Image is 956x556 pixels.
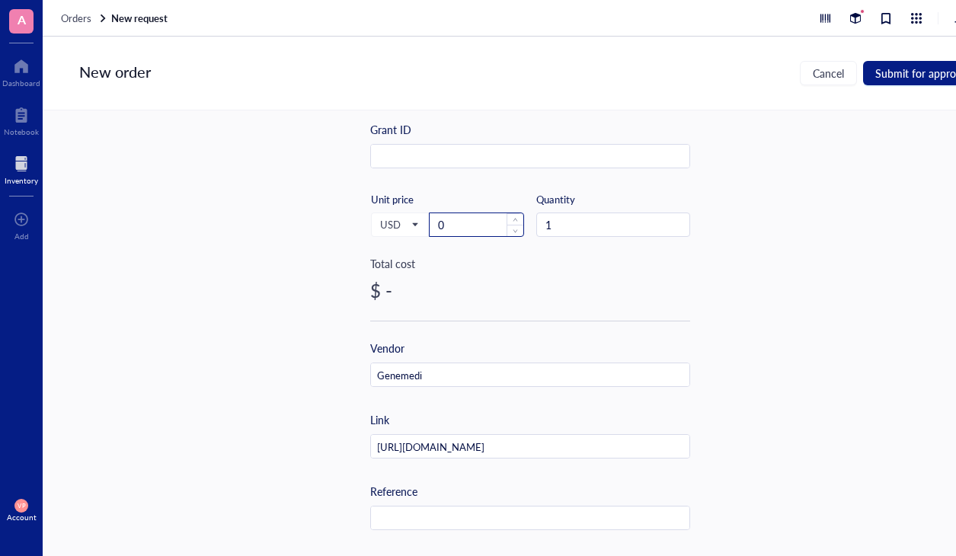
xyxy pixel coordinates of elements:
[79,61,151,85] div: New order
[7,513,37,522] div: Account
[370,121,411,138] div: Grant ID
[370,278,690,302] div: $ -
[2,54,40,88] a: Dashboard
[507,225,523,236] span: Decrease Value
[370,483,417,500] div: Reference
[18,10,26,29] span: A
[370,411,389,428] div: Link
[2,78,40,88] div: Dashboard
[380,218,417,232] span: USD
[111,11,171,25] a: New request
[18,502,25,509] span: VP
[513,217,518,222] span: up
[61,11,108,25] a: Orders
[507,213,523,225] span: Increase Value
[5,176,38,185] div: Inventory
[513,228,518,234] span: down
[14,232,29,241] div: Add
[536,193,690,206] div: Quantity
[5,152,38,185] a: Inventory
[813,67,844,79] span: Cancel
[370,340,404,356] div: Vendor
[4,103,39,136] a: Notebook
[371,193,466,206] div: Unit price
[800,61,857,85] button: Cancel
[61,11,91,25] span: Orders
[370,255,690,272] div: Total cost
[4,127,39,136] div: Notebook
